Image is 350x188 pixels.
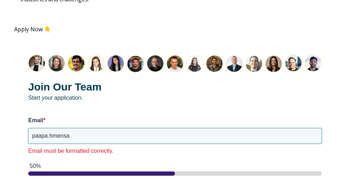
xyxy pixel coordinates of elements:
[30,162,322,170] div: 50%
[28,171,322,176] div: page 1 of 2
[28,81,102,93] strong: Join Our Team
[28,55,322,73] img: Join the Lean Layer team
[14,26,336,32] p: Apply Now 👇
[28,117,43,123] span: Email
[28,147,322,155] div: Email must be formatted correctly.
[28,80,322,102] p: Start your application.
